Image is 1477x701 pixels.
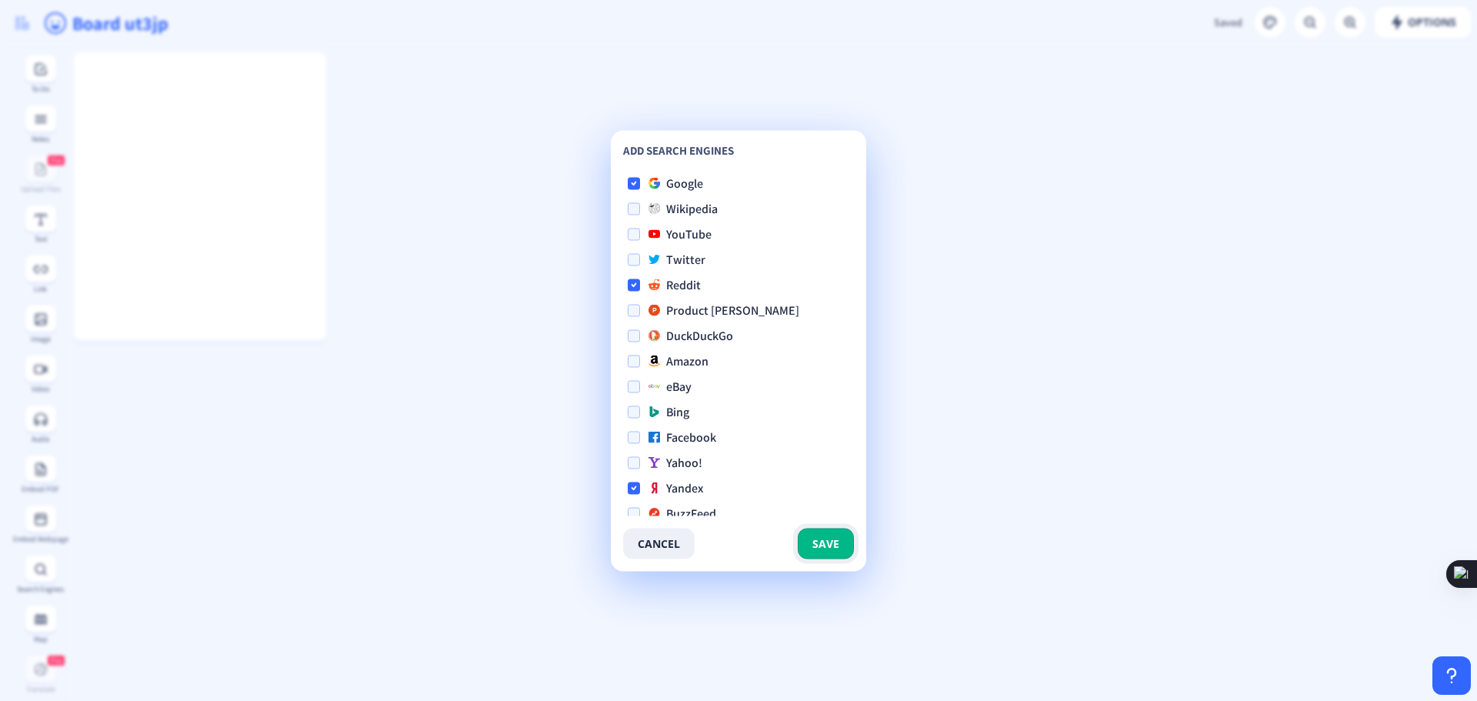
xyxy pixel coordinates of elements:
[666,174,703,192] span: Google
[666,352,708,370] span: Amazon
[623,528,695,559] button: cancel
[666,504,716,522] span: BuzzFeed
[648,406,660,417] img: bing.svg
[812,537,839,549] span: save
[648,329,660,341] img: duckduckgo.svg
[648,482,660,493] img: yandex.svg
[648,253,660,265] img: twitter.svg
[666,199,718,218] span: Wikipedia
[666,479,703,497] span: Yandex
[648,228,660,239] img: youtube.svg
[666,428,716,446] span: Facebook
[666,326,733,345] span: DuckDuckGo
[648,431,660,442] img: facebook.svg
[648,304,660,315] img: producthunt.svg
[648,456,660,468] img: yahoo.svg
[666,377,692,396] span: eBay
[648,507,660,519] img: buzzfeed.png
[666,402,689,421] span: Bing
[798,528,854,559] button: save
[648,355,660,366] img: amazon.svg
[666,275,701,294] span: Reddit
[666,250,705,269] span: Twitter
[648,177,660,189] img: google.svg
[666,453,702,472] span: Yahoo!
[648,380,660,392] img: ebay.svg
[648,279,660,290] img: reddit.svg
[666,225,712,243] span: YouTube
[623,142,854,158] p: add search engines
[648,202,660,214] img: wikipedia.svg
[666,301,799,319] span: Product [PERSON_NAME]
